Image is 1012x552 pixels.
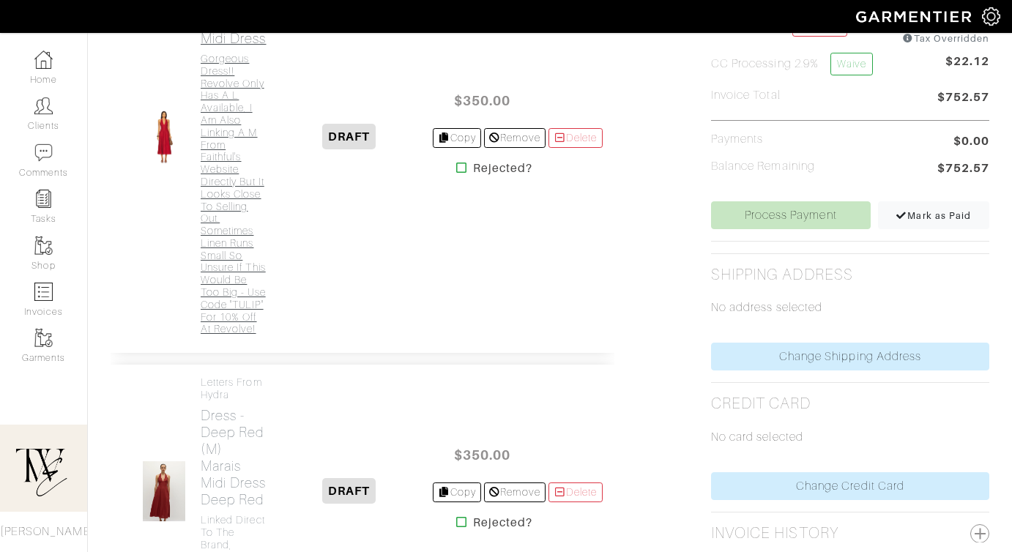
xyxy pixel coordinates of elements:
img: dashboard-icon-dbcd8f5a0b271acd01030246c82b418ddd0df26cd7fceb0bd07c9910d44c42f6.png [34,51,53,69]
strong: Rejected? [473,514,532,532]
h2: Invoice History [711,524,838,542]
span: Mark as Paid [896,210,971,221]
a: Mark as Paid [878,201,990,229]
p: No card selected [711,428,989,446]
img: garmentier-logo-header-white-b43fb05a5012e4ada735d5af1a66efaba907eab6374d6393d1fbf88cb4ef424d.png [849,4,982,29]
h5: Balance Remaining [711,160,815,174]
span: $752.57 [937,160,989,179]
h2: Dress - Deep Red (M) Marais Midi Dress Deep Red [201,407,267,508]
a: Remove [484,128,545,148]
img: reminder-icon-8004d30b9f0a5d33ae49ab947aed9ed385cf756f9e5892f1edd6e32f2345188e.png [34,190,53,208]
a: Copy [433,482,482,502]
a: Copy [433,128,482,148]
span: $350.00 [439,85,527,116]
span: DRAFT [322,124,376,149]
img: garments-icon-b7da505a4dc4fd61783c78ac3ca0ef83fa9d6f193b1c9dc38574b1d14d53ca28.png [34,329,53,347]
a: Delete [548,128,603,148]
a: Remove [484,482,545,502]
img: comment-icon-a0a6a9ef722e966f86d9cbdc48e553b5cf19dbc54f86b18d962a5391bc8f6eb6.png [34,143,53,162]
img: orders-icon-0abe47150d42831381b5fb84f609e132dff9fe21cb692f30cb5eec754e2cba89.png [34,283,53,301]
h4: Letters From Hydra [201,376,267,401]
p: No address selected [711,299,989,316]
img: clients-icon-6bae9207a08558b7cb47a8932f037763ab4055f8c8b6bfacd5dc20c3e0201464.png [34,97,53,115]
span: $752.57 [937,89,989,108]
div: Tax Overridden [902,31,989,45]
a: Waive [830,53,873,75]
h4: Gorgeous dress!! Revolve only has a L available, I am also linking a M from Faithful's website di... [201,53,267,335]
span: $350.00 [439,439,527,471]
img: garments-icon-b7da505a4dc4fd61783c78ac3ca0ef83fa9d6f193b1c9dc38574b1d14d53ca28.png [34,236,53,255]
h5: Payments [711,133,763,146]
span: DRAFT [322,478,376,504]
strong: Rejected? [473,160,532,177]
img: XTEreujVFegAGa3LvFHCh3x6 [146,106,182,168]
h5: CC Processing 2.9% [711,53,873,75]
a: Change Shipping Address [711,343,989,370]
a: Delete [548,482,603,502]
span: $0.00 [953,133,989,150]
h5: Invoice Total [711,89,781,102]
a: Change Credit Card [711,472,989,500]
a: Process Payment [711,201,871,229]
h2: Shipping Address [711,266,853,284]
img: wfvPg3SHTuD1JcPKagRoCpzQ [142,460,185,522]
h2: Credit Card [711,395,811,413]
img: gear-icon-white-bd11855cb880d31180b6d7d6211b90ccbf57a29d726f0c71d8c61bd08dd39cc2.png [982,7,1000,26]
span: $22.12 [945,53,989,81]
